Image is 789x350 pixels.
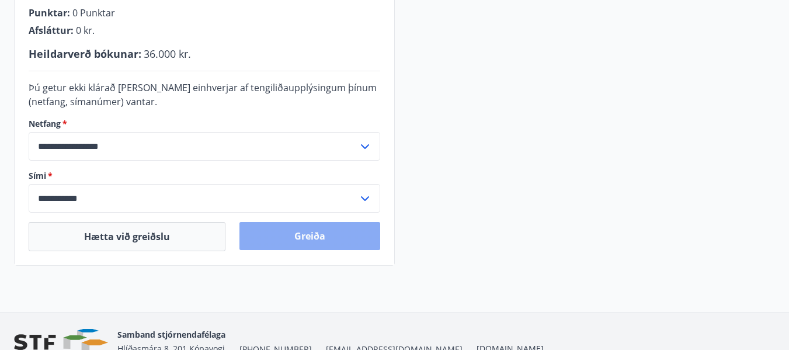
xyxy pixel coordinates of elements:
[144,47,191,61] span: 36.000 kr.
[76,24,95,37] span: 0 kr.
[29,6,70,19] span: Punktar :
[29,81,377,108] span: Þú getur ekki klárað [PERSON_NAME] einhverjar af tengiliðaupplýsingum þínum (netfang, símanúmer) ...
[72,6,115,19] span: 0 Punktar
[29,170,380,182] label: Sími
[239,222,380,250] button: Greiða
[117,329,225,340] span: Samband stjórnendafélaga
[29,222,225,251] button: Hætta við greiðslu
[29,118,380,130] label: Netfang
[29,47,141,61] span: Heildarverð bókunar :
[29,24,74,37] span: Afsláttur :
